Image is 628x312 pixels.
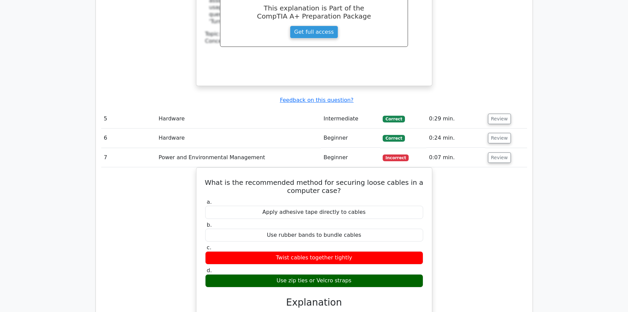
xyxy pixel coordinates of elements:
h5: What is the recommended method for securing loose cables in a computer case? [204,178,424,195]
td: Beginner [321,129,380,148]
td: 7 [101,148,156,167]
div: Apply adhesive tape directly to cables [205,206,423,219]
h3: Explanation [209,297,419,308]
div: Use zip ties or Velcro straps [205,274,423,287]
button: Review [488,133,511,143]
span: b. [207,222,212,228]
td: 0:29 min. [426,109,485,129]
td: 6 [101,129,156,148]
a: Get full access [290,26,338,38]
td: 0:24 min. [426,129,485,148]
td: Intermediate [321,109,380,129]
span: c. [207,244,212,251]
td: Hardware [156,129,321,148]
span: a. [207,199,212,205]
td: Beginner [321,148,380,167]
td: Power and Environmental Management [156,148,321,167]
div: Twist cables together tightly [205,251,423,264]
td: 5 [101,109,156,129]
a: Feedback on this question? [280,97,353,103]
div: Use rubber bands to bundle cables [205,229,423,242]
button: Review [488,152,511,163]
span: d. [207,267,212,274]
span: Correct [383,135,405,142]
div: Topic: [205,31,423,38]
div: Concept: [205,38,423,45]
td: Hardware [156,109,321,129]
span: Correct [383,116,405,122]
button: Review [488,114,511,124]
td: 0:07 min. [426,148,485,167]
span: Incorrect [383,154,409,161]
